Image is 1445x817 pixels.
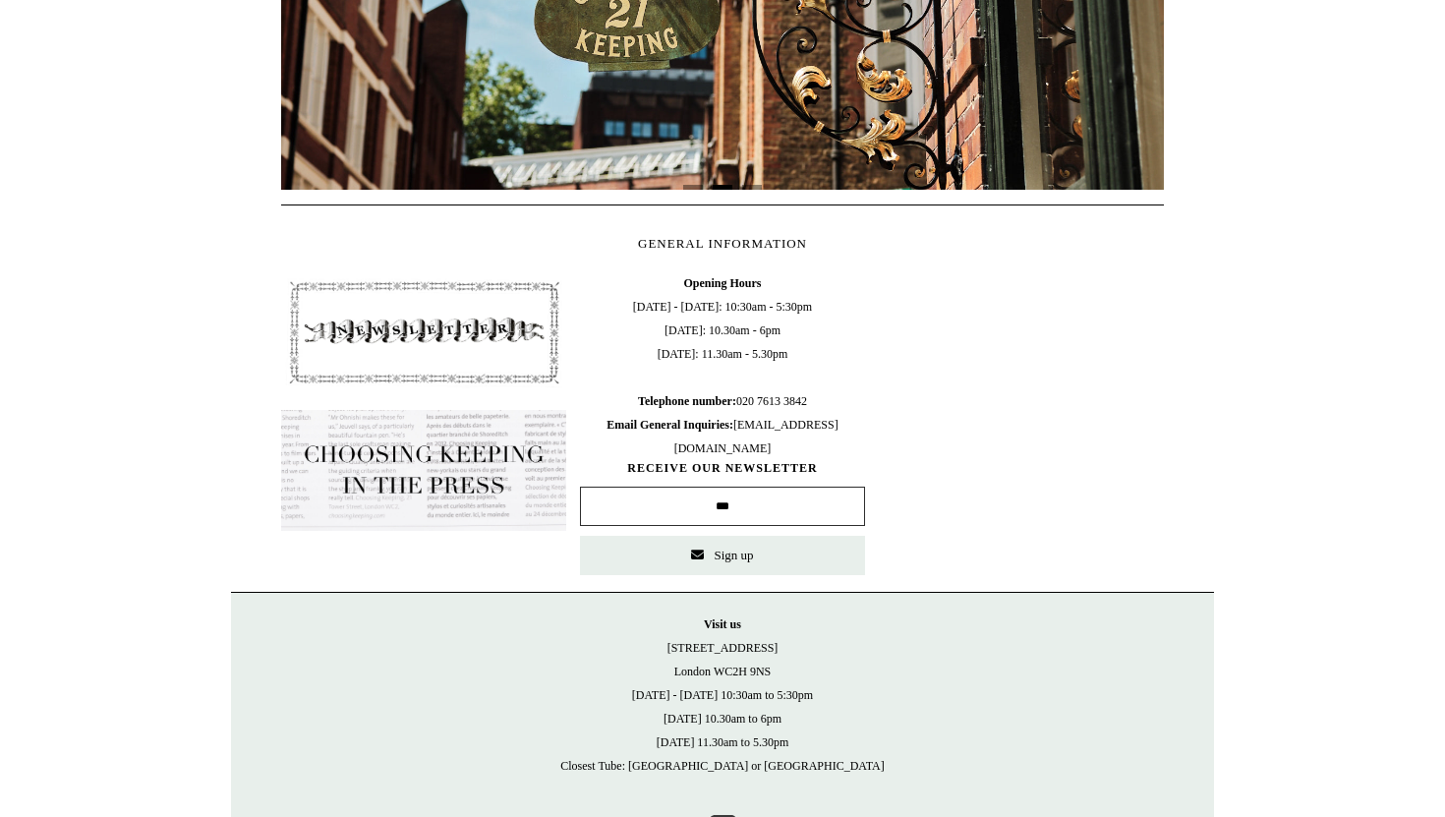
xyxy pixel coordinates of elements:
[607,418,733,432] b: Email General Inquiries:
[732,394,736,408] b: :
[704,617,741,631] strong: Visit us
[638,394,736,408] b: Telephone number
[580,460,865,477] span: RECEIVE OUR NEWSLETTER
[879,271,1164,566] iframe: google_map
[638,236,807,251] span: GENERAL INFORMATION
[683,185,703,190] button: Page 1
[281,271,566,393] img: pf-4db91bb9--1305-Newsletter-Button_1200x.jpg
[607,418,838,455] span: [EMAIL_ADDRESS][DOMAIN_NAME]
[742,185,762,190] button: Page 3
[251,613,1194,778] p: [STREET_ADDRESS] London WC2H 9NS [DATE] - [DATE] 10:30am to 5:30pm [DATE] 10.30am to 6pm [DATE] 1...
[714,548,753,562] span: Sign up
[580,271,865,460] span: [DATE] - [DATE]: 10:30am - 5:30pm [DATE]: 10.30am - 6pm [DATE]: 11.30am - 5.30pm 020 7613 3842
[580,536,865,575] button: Sign up
[281,410,566,532] img: pf-635a2b01-aa89-4342-bbcd-4371b60f588c--In-the-press-Button_1200x.jpg
[683,276,761,290] b: Opening Hours
[713,185,732,190] button: Page 2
